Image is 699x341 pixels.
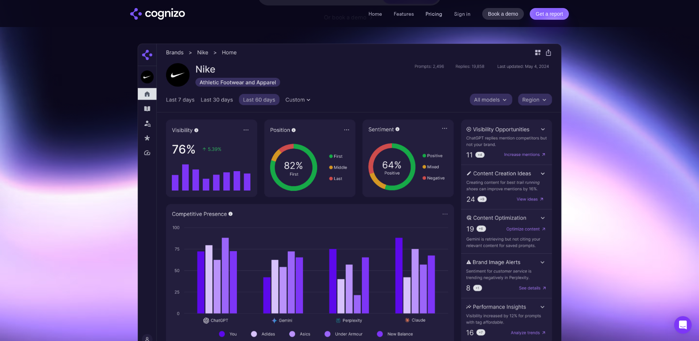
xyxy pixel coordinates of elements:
[130,8,185,20] img: cognizo logo
[530,8,569,20] a: Get a report
[369,11,382,17] a: Home
[130,8,185,20] a: home
[674,316,692,334] div: Open Intercom Messenger
[426,11,442,17] a: Pricing
[482,8,524,20] a: Book a demo
[394,11,414,17] a: Features
[454,9,471,18] a: Sign in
